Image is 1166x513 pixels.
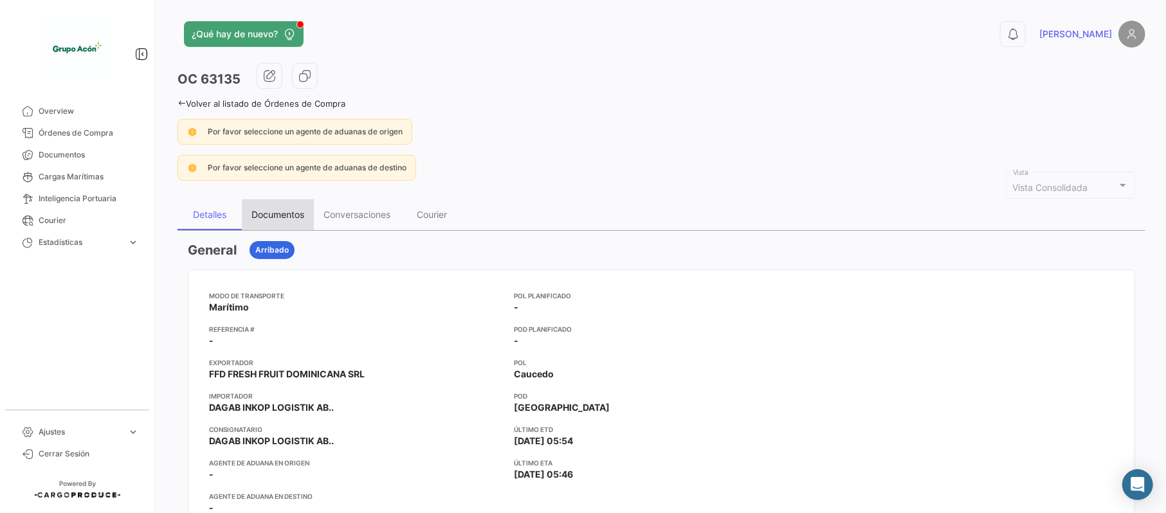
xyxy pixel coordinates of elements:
span: Ajustes [39,426,122,438]
a: Cargas Marítimas [10,166,144,188]
span: - [514,301,518,314]
span: Estadísticas [39,237,122,248]
span: Arribado [255,244,289,256]
span: Caucedo [514,368,554,381]
span: Marítimo [209,301,249,314]
span: Inteligencia Portuaria [39,193,139,204]
span: [DATE] 05:46 [514,468,573,481]
app-card-info-title: Modo de Transporte [209,291,504,301]
div: Detalles [193,209,226,220]
app-card-info-title: POD [514,391,808,401]
span: Documentos [39,149,139,161]
app-card-info-title: Agente de Aduana en Destino [209,491,504,501]
img: placeholder-user.png [1118,21,1145,48]
span: - [209,334,214,347]
div: Courier [417,209,448,220]
mat-select-trigger: Vista Consolidada [1013,182,1088,193]
a: Courier [10,210,144,231]
span: Por favor seleccione un agente de aduanas de destino [208,163,406,172]
span: [DATE] 05:54 [514,435,573,447]
span: DAGAB INKOP LOGISTIK AB.. [209,401,334,414]
div: Conversaciones [323,209,390,220]
a: Overview [10,100,144,122]
span: [PERSON_NAME] [1039,28,1112,40]
app-card-info-title: POL Planificado [514,291,808,301]
span: expand_more [127,237,139,248]
button: ¿Qué hay de nuevo? [184,21,304,47]
span: Cargas Marítimas [39,171,139,183]
img: 1f3d66c5-6a2d-4a07-a58d-3a8e9bbc88ff.jpeg [45,15,109,80]
span: [GEOGRAPHIC_DATA] [514,401,610,414]
h3: OC 63135 [178,70,241,88]
app-card-info-title: POD Planificado [514,324,808,334]
app-card-info-title: Referencia # [209,324,504,334]
span: Courier [39,215,139,226]
app-card-info-title: Último ETD [514,424,808,435]
app-card-info-title: Importador [209,391,504,401]
div: Documentos [251,209,304,220]
span: Cerrar Sesión [39,448,139,460]
span: - [514,334,518,347]
a: Documentos [10,144,144,166]
app-card-info-title: POL [514,357,808,368]
a: Órdenes de Compra [10,122,144,144]
app-card-info-title: Exportador [209,357,504,368]
h3: General [188,241,237,259]
a: Inteligencia Portuaria [10,188,144,210]
a: Volver al listado de Órdenes de Compra [178,98,345,109]
span: FFD FRESH FRUIT DOMINICANA SRL [209,368,365,381]
div: Abrir Intercom Messenger [1122,469,1153,500]
span: ¿Qué hay de nuevo? [192,28,278,40]
app-card-info-title: Agente de Aduana en Origen [209,458,504,468]
span: DAGAB INKOP LOGISTIK AB.. [209,435,334,447]
span: Overview [39,105,139,117]
span: - [209,468,214,481]
app-card-info-title: Consignatario [209,424,504,435]
span: expand_more [127,426,139,438]
span: Por favor seleccione un agente de aduanas de origen [208,127,403,136]
app-card-info-title: Último ETA [514,458,808,468]
span: Órdenes de Compra [39,127,139,139]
